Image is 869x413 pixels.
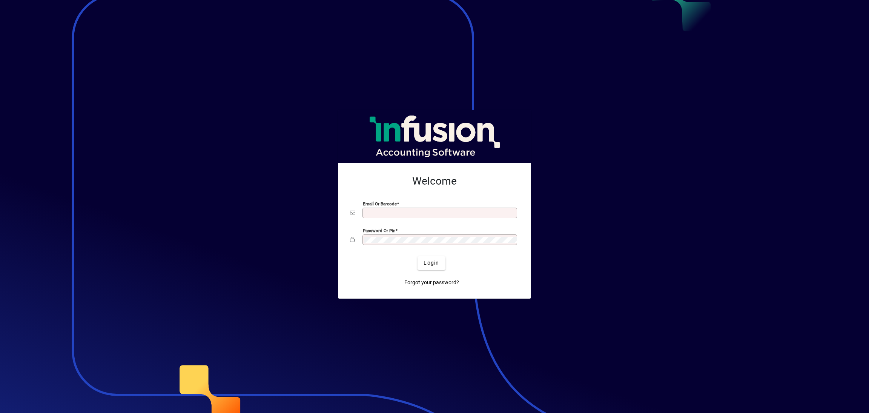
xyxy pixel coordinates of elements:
h2: Welcome [350,175,519,188]
a: Forgot your password? [401,276,462,290]
mat-label: Email or Barcode [363,201,397,206]
mat-label: Password or Pin [363,228,395,233]
span: Login [424,259,439,267]
button: Login [418,256,445,270]
span: Forgot your password? [404,279,459,287]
